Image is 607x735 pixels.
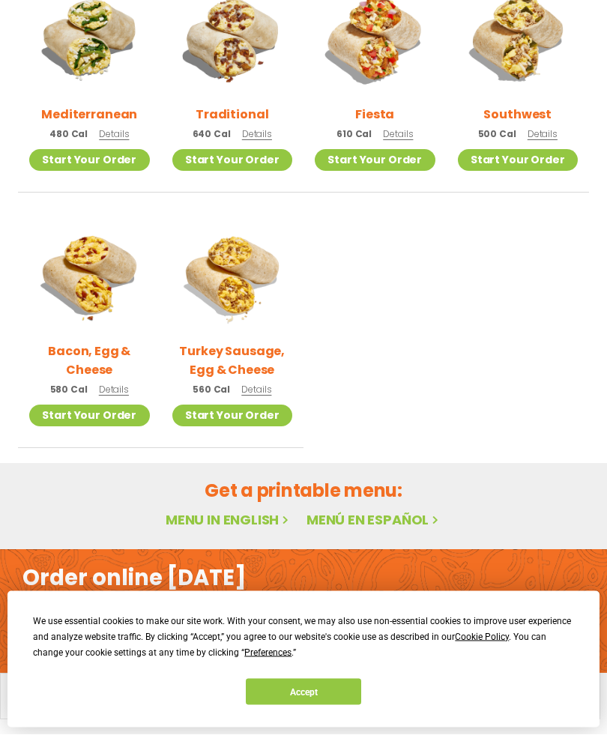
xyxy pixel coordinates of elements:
[336,128,372,142] span: 610 Cal
[355,106,394,124] h2: Fiesta
[172,342,293,380] h2: Turkey Sausage, Egg & Cheese
[483,106,552,124] h2: Southwest
[29,216,150,336] img: Product photo for Bacon, Egg & Cheese
[7,591,600,728] div: Cookie Consent Prompt
[29,150,150,172] a: Start Your Order
[29,405,150,427] a: Start Your Order
[29,342,150,380] h2: Bacon, Egg & Cheese
[383,128,413,141] span: Details
[99,128,129,141] span: Details
[172,150,293,172] a: Start Your Order
[196,106,268,124] h2: Traditional
[241,384,271,396] span: Details
[458,150,579,172] a: Start Your Order
[306,511,441,530] a: Menú en español
[99,384,129,396] span: Details
[22,565,247,593] h2: Order online [DATE]
[18,478,589,504] h2: Get a printable menu:
[41,106,137,124] h2: Mediterranean
[193,128,231,142] span: 640 Cal
[166,511,292,530] a: Menu in English
[172,216,293,336] img: Product photo for Turkey Sausage, Egg & Cheese
[455,632,509,642] span: Cookie Policy
[50,384,88,397] span: 580 Cal
[478,128,516,142] span: 500 Cal
[193,384,230,397] span: 560 Cal
[33,614,573,661] div: We use essential cookies to make our site work. With your consent, we may also use non-essential ...
[244,647,292,658] span: Preferences
[528,128,558,141] span: Details
[315,150,435,172] a: Start Your Order
[242,128,272,141] span: Details
[246,679,361,705] button: Accept
[172,405,293,427] a: Start Your Order
[49,128,88,142] span: 480 Cal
